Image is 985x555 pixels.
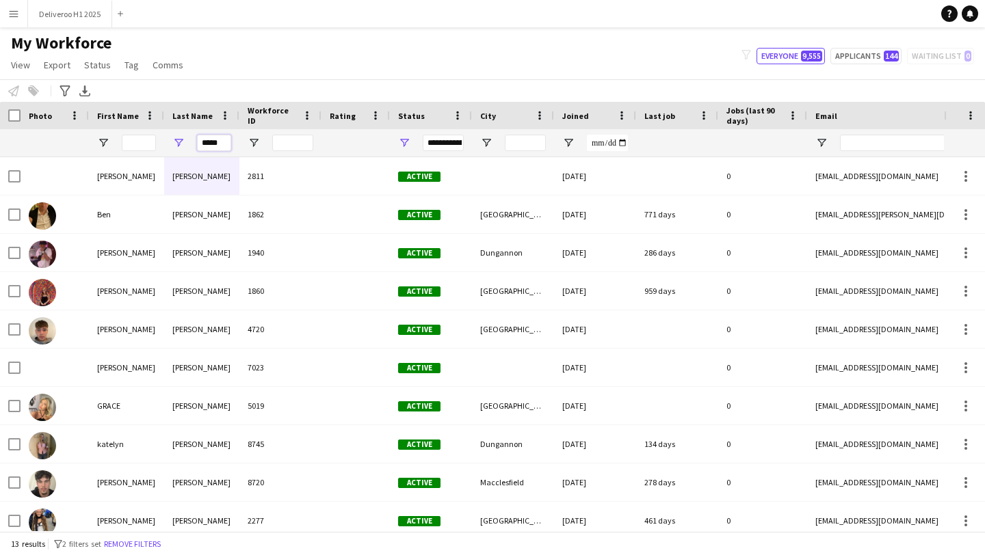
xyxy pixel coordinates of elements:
div: Macclesfield [472,463,554,501]
div: [PERSON_NAME] [164,425,239,463]
span: View [11,59,30,71]
span: 2 filters set [62,539,101,549]
button: Remove filters [101,537,163,552]
div: 286 days [636,234,718,271]
div: [PERSON_NAME] [89,310,164,348]
div: 8720 [239,463,321,501]
div: [DATE] [554,195,636,233]
span: Jobs (last 90 days) [726,105,783,126]
div: 134 days [636,425,718,463]
div: [GEOGRAPHIC_DATA] [472,195,554,233]
div: [DATE] [554,234,636,271]
div: 5019 [239,387,321,424]
div: [DATE] [554,463,636,501]
div: 2277 [239,502,321,539]
div: [PERSON_NAME] [164,349,239,386]
div: 0 [718,425,807,463]
span: Email [815,111,837,121]
img: Ben Mason [29,202,56,230]
span: Photo [29,111,52,121]
div: [PERSON_NAME] [164,234,239,271]
span: Active [398,478,441,488]
input: City Filter Input [505,135,546,151]
button: Deliveroo H1 2025 [28,1,112,27]
div: 1862 [239,195,321,233]
span: My Workforce [11,33,111,53]
div: 0 [718,234,807,271]
input: First Name Filter Input [122,135,156,151]
a: Export [38,56,76,74]
span: Status [84,59,111,71]
span: Active [398,325,441,335]
div: [PERSON_NAME] [164,157,239,195]
a: Tag [119,56,144,74]
div: 771 days [636,195,718,233]
span: Comms [153,59,183,71]
a: Status [79,56,116,74]
button: Open Filter Menu [97,137,109,149]
div: [PERSON_NAME] [89,502,164,539]
span: Active [398,401,441,411]
div: [PERSON_NAME] [164,195,239,233]
div: [DATE] [554,387,636,424]
span: Export [44,59,70,71]
input: Last Name Filter Input [197,135,231,151]
div: [DATE] [554,310,636,348]
img: Dylan Mason [29,241,56,268]
button: Everyone9,555 [757,48,825,64]
div: 1860 [239,272,321,310]
app-action-btn: Advanced filters [57,83,73,99]
div: [PERSON_NAME] [164,310,239,348]
div: 0 [718,463,807,501]
div: 0 [718,310,807,348]
span: Rating [330,111,356,121]
span: Status [398,111,425,121]
div: 0 [718,349,807,386]
div: [DATE] [554,502,636,539]
img: Phoebe Mason [29,509,56,536]
div: 4720 [239,310,321,348]
span: 144 [884,51,899,62]
span: Last Name [172,111,213,121]
button: Open Filter Menu [480,137,492,149]
span: Last job [644,111,675,121]
div: [PERSON_NAME] [89,234,164,271]
div: katelyn [89,425,164,463]
div: 0 [718,272,807,310]
button: Open Filter Menu [398,137,410,149]
div: 278 days [636,463,718,501]
div: [PERSON_NAME] [89,272,164,310]
div: [GEOGRAPHIC_DATA] [472,387,554,424]
span: Joined [562,111,589,121]
span: Active [398,210,441,220]
input: Joined Filter Input [587,135,628,151]
span: Active [398,439,441,450]
div: 7023 [239,349,321,386]
span: Active [398,172,441,182]
div: [GEOGRAPHIC_DATA] [472,310,554,348]
div: [DATE] [554,272,636,310]
span: Active [398,363,441,373]
span: First Name [97,111,139,121]
div: 0 [718,195,807,233]
img: katelyn mason [29,432,56,459]
a: Comms [147,56,189,74]
span: Active [398,248,441,258]
app-action-btn: Export XLSX [77,83,93,99]
div: [PERSON_NAME] [89,349,164,386]
div: [DATE] [554,349,636,386]
div: 2811 [239,157,321,195]
div: [PERSON_NAME] [89,463,164,501]
div: [PERSON_NAME] [164,463,239,501]
img: George Mason [29,317,56,344]
div: [PERSON_NAME] [164,502,239,539]
span: Tag [124,59,139,71]
div: [DATE] [554,425,636,463]
div: [DATE] [554,157,636,195]
img: Peter Mason [29,470,56,498]
div: 1940 [239,234,321,271]
button: Applicants144 [830,48,902,64]
div: 0 [718,157,807,195]
div: [PERSON_NAME] [164,387,239,424]
div: [PERSON_NAME] [89,157,164,195]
